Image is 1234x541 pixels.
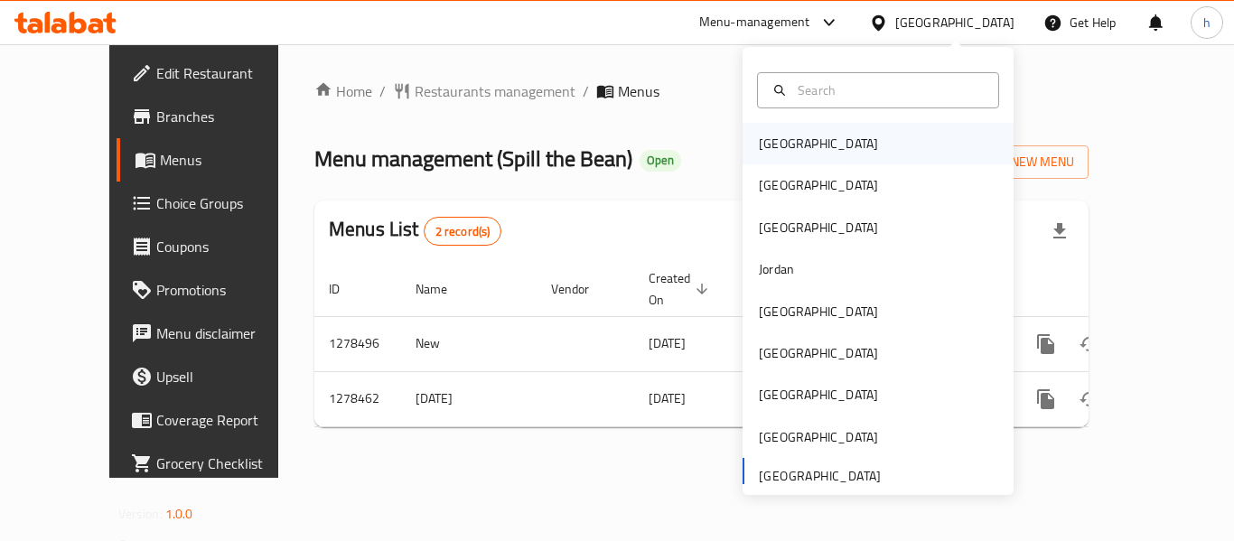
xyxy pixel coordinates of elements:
[156,279,301,301] span: Promotions
[759,134,878,154] div: [GEOGRAPHIC_DATA]
[759,427,878,447] div: [GEOGRAPHIC_DATA]
[759,385,878,405] div: [GEOGRAPHIC_DATA]
[156,236,301,257] span: Coupons
[314,371,401,426] td: 1278462
[156,322,301,344] span: Menu disclaimer
[640,150,681,172] div: Open
[649,267,714,311] span: Created On
[424,217,502,246] div: Total records count
[415,80,575,102] span: Restaurants management
[156,452,301,474] span: Grocery Checklist
[551,278,612,300] span: Vendor
[393,80,575,102] a: Restaurants management
[583,80,589,102] li: /
[640,153,681,168] span: Open
[314,316,401,371] td: 1278496
[401,316,537,371] td: New
[963,151,1074,173] span: Add New Menu
[759,302,878,322] div: [GEOGRAPHIC_DATA]
[1068,322,1111,366] button: Change Status
[117,182,315,225] a: Choice Groups
[1068,378,1111,421] button: Change Status
[117,398,315,442] a: Coverage Report
[314,80,1089,102] nav: breadcrumb
[156,192,301,214] span: Choice Groups
[1024,322,1068,366] button: more
[160,149,301,171] span: Menus
[699,12,810,33] div: Menu-management
[895,13,1014,33] div: [GEOGRAPHIC_DATA]
[156,62,301,84] span: Edit Restaurant
[117,268,315,312] a: Promotions
[117,355,315,398] a: Upsell
[117,138,315,182] a: Menus
[117,225,315,268] a: Coupons
[649,387,686,410] span: [DATE]
[416,278,471,300] span: Name
[1024,378,1068,421] button: more
[379,80,386,102] li: /
[329,278,363,300] span: ID
[1038,210,1081,253] div: Export file
[425,223,501,240] span: 2 record(s)
[156,409,301,431] span: Coverage Report
[117,312,315,355] a: Menu disclaimer
[156,366,301,387] span: Upsell
[759,343,878,363] div: [GEOGRAPHIC_DATA]
[165,502,193,526] span: 1.0.0
[790,80,987,100] input: Search
[156,106,301,127] span: Branches
[314,138,632,179] span: Menu management ( Spill the Bean )
[949,145,1089,179] button: Add New Menu
[759,259,794,279] div: Jordan
[118,502,163,526] span: Version:
[329,216,501,246] h2: Menus List
[401,371,537,426] td: [DATE]
[649,331,686,355] span: [DATE]
[117,442,315,485] a: Grocery Checklist
[117,51,315,95] a: Edit Restaurant
[314,80,372,102] a: Home
[759,218,878,238] div: [GEOGRAPHIC_DATA]
[618,80,659,102] span: Menus
[117,95,315,138] a: Branches
[1203,13,1211,33] span: h
[759,175,878,195] div: [GEOGRAPHIC_DATA]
